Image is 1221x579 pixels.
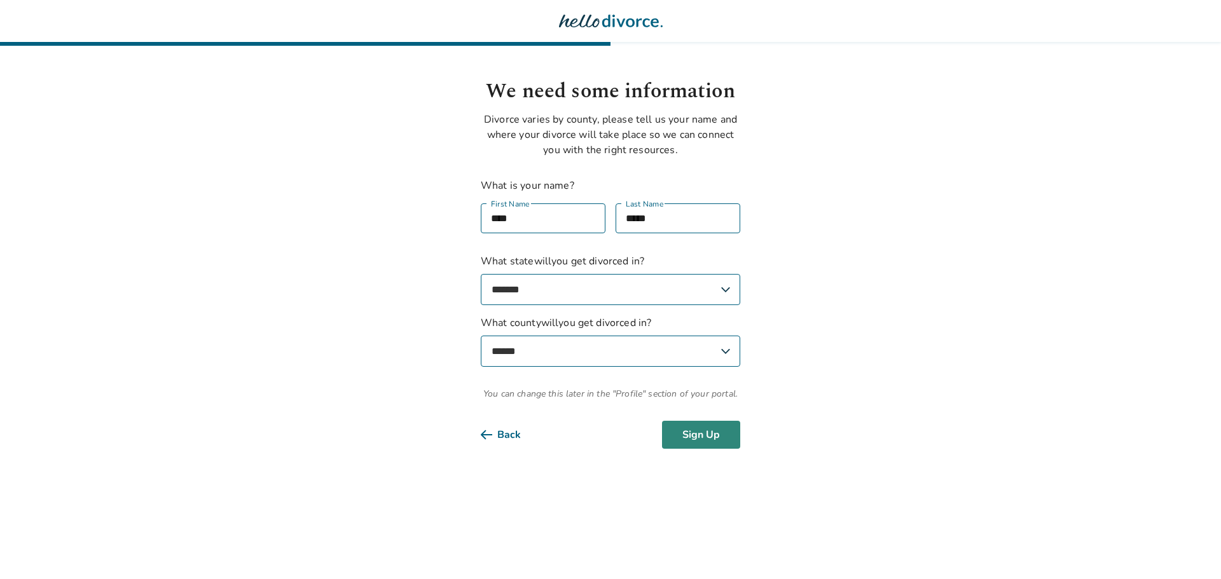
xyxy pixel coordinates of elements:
[626,198,664,210] label: Last Name
[481,387,740,400] span: You can change this later in the "Profile" section of your portal.
[481,254,740,305] label: What state will you get divorced in?
[481,179,574,193] label: What is your name?
[481,336,740,367] select: What countywillyou get divorced in?
[481,76,740,107] h1: We need some information
[662,421,740,449] button: Sign Up
[1157,518,1221,579] iframe: Chat Widget
[481,112,740,158] p: Divorce varies by county, please tell us your name and where your divorce will take place so we c...
[481,315,740,367] label: What county will you get divorced in?
[481,274,740,305] select: What statewillyou get divorced in?
[491,198,530,210] label: First Name
[481,421,541,449] button: Back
